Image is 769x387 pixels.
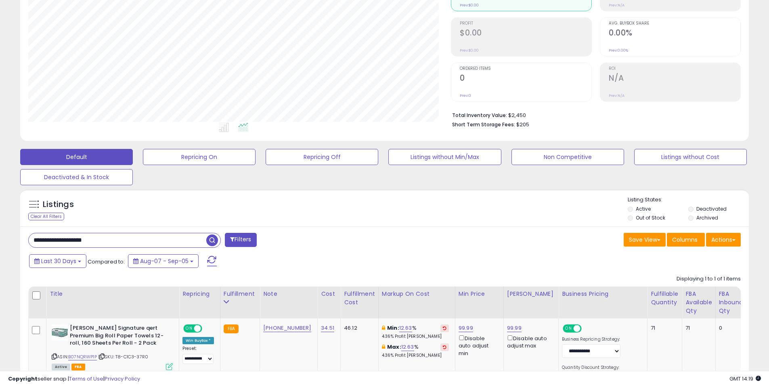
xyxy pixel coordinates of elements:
th: The percentage added to the cost of goods (COGS) that forms the calculator for Min & Max prices. [378,287,455,318]
a: [PHONE_NUMBER] [263,324,311,332]
div: 71 [651,324,676,332]
span: $205 [516,121,529,128]
span: Avg. Buybox Share [609,21,740,26]
div: Note [263,290,314,298]
a: B07NQRWP1P [68,354,97,360]
b: [PERSON_NAME] Signature qert Premium Big Roll Paper Towels 12-roll, 160 Sheets Per Roll - 2 Pack [70,324,168,349]
button: Actions [706,233,741,247]
small: Prev: $0.00 [460,3,479,8]
p: 4.36% Profit [PERSON_NAME] [382,334,449,339]
a: Terms of Use [69,375,103,383]
button: Repricing Off [266,149,378,165]
label: Business Repricing Strategy: [562,337,620,342]
small: Prev: 0.00% [609,48,628,53]
button: Repricing On [143,149,256,165]
div: FBA inbound Qty [719,290,743,315]
div: ASIN: [52,324,173,369]
div: 71 [685,324,709,332]
h2: 0 [460,73,591,84]
button: Non Competitive [511,149,624,165]
li: $2,450 [452,110,735,119]
div: Displaying 1 to 1 of 1 items [677,275,741,283]
div: % [382,324,449,339]
small: Prev: N/A [609,3,624,8]
b: Total Inventory Value: [452,112,507,119]
span: Aug-07 - Sep-05 [140,257,189,265]
div: Fulfillment Cost [344,290,375,307]
span: ON [184,325,194,332]
span: | SKU: T8-C1C3-37R0 [98,354,148,360]
h2: N/A [609,73,740,84]
button: Columns [667,233,705,247]
h2: $0.00 [460,28,591,39]
small: FBA [224,324,239,333]
b: Max: [387,343,401,351]
div: Repricing [182,290,217,298]
small: Prev: 0 [460,93,471,98]
a: 12.63 [399,324,412,332]
div: 0 [719,324,740,332]
p: 4.36% Profit [PERSON_NAME] [382,353,449,358]
a: Privacy Policy [105,375,140,383]
div: Win BuyBox * [182,337,214,344]
button: Last 30 Days [29,254,86,268]
div: Fulfillable Quantity [651,290,679,307]
button: Aug-07 - Sep-05 [128,254,199,268]
div: seller snap | | [8,375,140,383]
button: Deactivated & In Stock [20,169,133,185]
small: Prev: N/A [609,93,624,98]
button: Save View [624,233,666,247]
div: Min Price [459,290,500,298]
span: Columns [672,236,698,244]
button: Filters [225,233,256,247]
a: 12.63 [401,343,414,351]
span: Ordered Items [460,67,591,71]
div: Business Pricing [562,290,644,298]
div: Fulfillment [224,290,256,298]
a: 34.51 [321,324,334,332]
p: Listing States: [628,196,749,204]
strong: Copyright [8,375,38,383]
a: 99.99 [507,324,522,332]
div: Disable auto adjust min [459,334,497,357]
button: Listings without Cost [634,149,747,165]
span: Compared to: [88,258,125,266]
label: Quantity Discount Strategy: [562,365,620,370]
a: 99.99 [459,324,473,332]
span: ON [564,325,574,332]
div: Disable auto adjust max [507,334,552,349]
button: Listings without Min/Max [388,149,501,165]
div: FBA Available Qty [685,290,712,315]
label: Active [636,205,651,212]
b: Min: [387,324,399,332]
div: % [382,343,449,358]
span: ROI [609,67,740,71]
button: Default [20,149,133,165]
h2: 0.00% [609,28,740,39]
label: Deactivated [696,205,727,212]
h5: Listings [43,199,74,210]
b: Short Term Storage Fees: [452,121,515,128]
div: Preset: [182,346,214,364]
small: Prev: $0.00 [460,48,479,53]
span: FBA [71,364,85,370]
label: Out of Stock [636,214,665,221]
div: Markup on Cost [382,290,452,298]
div: 46.12 [344,324,372,332]
div: Cost [321,290,337,298]
div: Clear All Filters [28,213,64,220]
span: OFF [580,325,593,332]
span: OFF [201,325,214,332]
div: [PERSON_NAME] [507,290,555,298]
span: Last 30 Days [41,257,76,265]
span: 2025-10-6 14:19 GMT [729,375,761,383]
div: Title [50,290,176,298]
span: Profit [460,21,591,26]
label: Archived [696,214,718,221]
span: All listings currently available for purchase on Amazon [52,364,70,370]
img: 51Fus9basCL._SL40_.jpg [52,324,68,341]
